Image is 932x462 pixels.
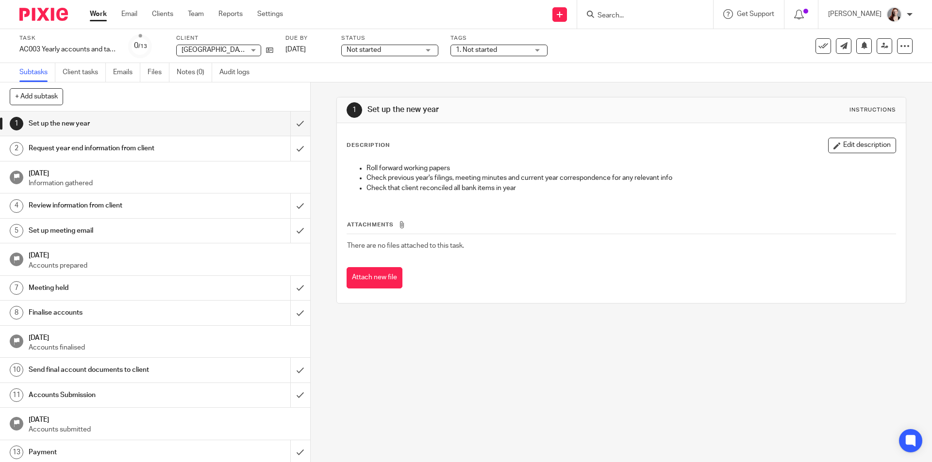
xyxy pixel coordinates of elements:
[347,242,464,249] span: There are no files attached to this task.
[10,363,23,377] div: 10
[29,166,300,178] h1: [DATE]
[182,47,249,53] span: [GEOGRAPHIC_DATA]
[152,9,173,19] a: Clients
[19,34,116,42] label: Task
[177,63,212,82] a: Notes (0)
[341,34,438,42] label: Status
[366,163,895,173] p: Roll forward working papers
[366,183,895,193] p: Check that client reconciled all bank items in year
[29,178,300,188] p: Information gathered
[450,34,548,42] label: Tags
[347,267,402,289] button: Attach new file
[19,63,55,82] a: Subtasks
[63,63,106,82] a: Client tasks
[148,63,169,82] a: Files
[29,413,300,425] h1: [DATE]
[10,224,23,238] div: 5
[849,106,896,114] div: Instructions
[29,343,300,352] p: Accounts finalised
[456,47,497,53] span: 1. Not started
[347,47,381,53] span: Not started
[285,34,329,42] label: Due by
[285,46,306,53] span: [DATE]
[29,363,197,377] h1: Send final account documents to client
[10,199,23,213] div: 4
[367,105,642,115] h1: Set up the new year
[90,9,107,19] a: Work
[347,222,394,227] span: Attachments
[257,9,283,19] a: Settings
[10,117,23,130] div: 1
[347,102,362,118] div: 1
[10,88,63,105] button: + Add subtask
[737,11,774,17] span: Get Support
[29,425,300,434] p: Accounts submitted
[10,306,23,319] div: 8
[138,44,147,49] small: /13
[218,9,243,19] a: Reports
[29,331,300,343] h1: [DATE]
[29,388,197,402] h1: Accounts Submission
[29,305,197,320] h1: Finalise accounts
[10,281,23,295] div: 7
[10,142,23,156] div: 2
[886,7,902,22] img: High%20Res%20Andrew%20Price%20Accountants%20_Poppy%20Jakes%20Photography-3%20-%20Copy.jpg
[597,12,684,20] input: Search
[366,173,895,183] p: Check previous year's filings, meeting minutes and current year correspondence for any relevant info
[188,9,204,19] a: Team
[29,445,197,460] h1: Payment
[29,198,197,213] h1: Review information from client
[347,142,390,149] p: Description
[121,9,137,19] a: Email
[29,116,197,131] h1: Set up the new year
[19,45,116,54] div: AC003 Yearly accounts and tax return - Partnership
[29,223,197,238] h1: Set up meeting email
[29,141,197,156] h1: Request year end information from client
[10,446,23,459] div: 13
[219,63,257,82] a: Audit logs
[828,138,896,153] button: Edit description
[29,248,300,260] h1: [DATE]
[29,261,300,271] p: Accounts prepared
[176,34,273,42] label: Client
[134,40,147,51] div: 0
[10,388,23,402] div: 11
[19,8,68,21] img: Pixie
[828,9,882,19] p: [PERSON_NAME]
[29,281,197,295] h1: Meeting held
[113,63,140,82] a: Emails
